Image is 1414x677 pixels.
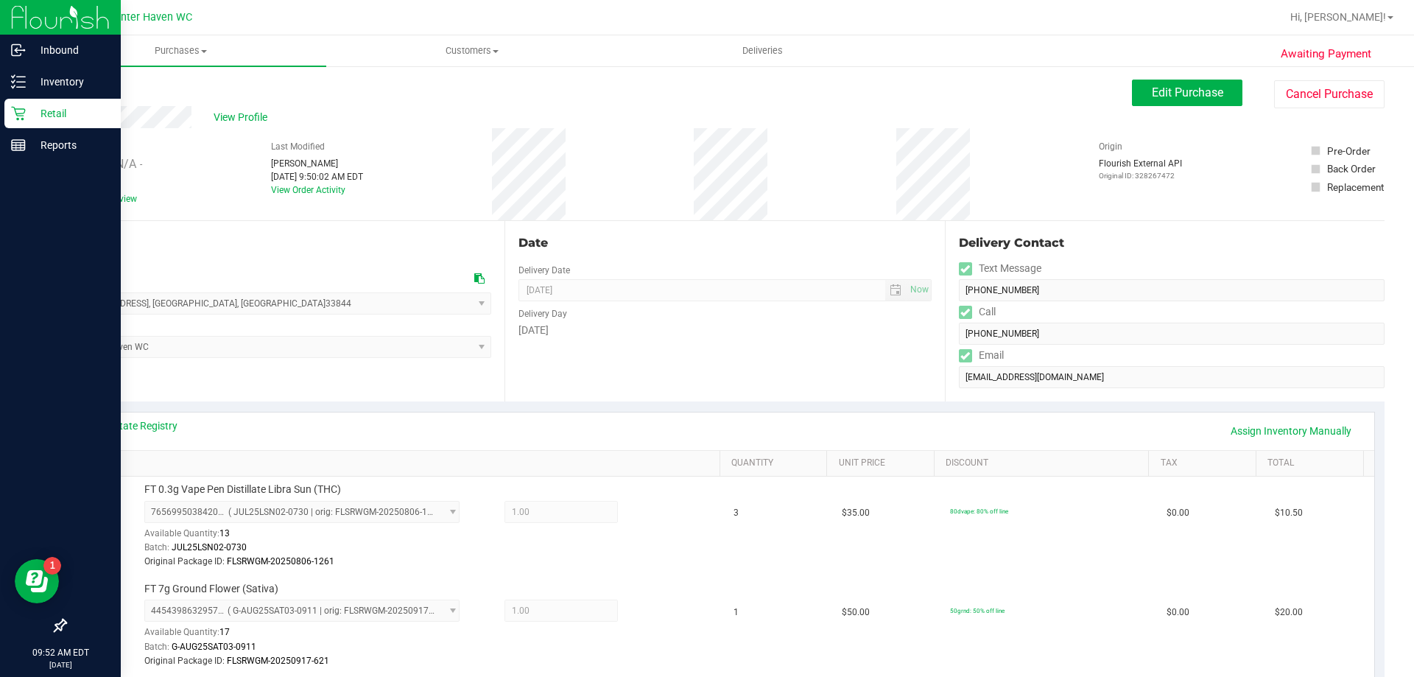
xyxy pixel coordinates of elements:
[1099,157,1182,181] div: Flourish External API
[271,170,363,183] div: [DATE] 9:50:02 AM EDT
[1327,161,1376,176] div: Back Order
[116,157,136,171] span: N/A
[946,457,1143,469] a: Discount
[474,271,485,287] div: Copy address to clipboard
[26,105,114,122] p: Retail
[108,11,192,24] span: Winter Haven WC
[959,345,1004,366] label: Email
[1221,418,1361,443] a: Assign Inventory Manually
[144,542,169,553] span: Batch:
[959,234,1385,252] div: Delivery Contact
[144,483,341,497] span: FT 0.3g Vape Pen Distillate Libra Sun (THC)
[271,157,363,170] div: [PERSON_NAME]
[11,106,26,121] inline-svg: Retail
[214,110,272,125] span: View Profile
[842,606,870,620] span: $50.00
[271,140,325,153] label: Last Modified
[140,158,142,171] span: -
[839,457,929,469] a: Unit Price
[950,607,1005,614] span: 50grnd: 50% off line
[144,523,476,552] div: Available Quantity:
[617,35,908,66] a: Deliveries
[144,622,476,650] div: Available Quantity:
[11,138,26,152] inline-svg: Reports
[219,627,230,637] span: 17
[26,41,114,59] p: Inbound
[227,656,329,666] span: FLSRWGM-20250917-621
[89,418,177,433] a: View State Registry
[11,43,26,57] inline-svg: Inbound
[1327,180,1384,194] div: Replacement
[734,506,739,520] span: 3
[35,35,326,66] a: Purchases
[65,234,491,252] div: Location
[7,659,114,670] p: [DATE]
[959,323,1385,345] input: Format: (999) 999-9999
[1290,11,1386,23] span: Hi, [PERSON_NAME]!
[950,508,1008,515] span: 80dvape: 80% off line
[1167,506,1189,520] span: $0.00
[1327,144,1371,158] div: Pre-Order
[144,556,225,566] span: Original Package ID:
[26,73,114,91] p: Inventory
[7,646,114,659] p: 09:52 AM EDT
[1152,85,1223,99] span: Edit Purchase
[734,606,739,620] span: 1
[26,136,114,154] p: Reports
[1167,606,1189,620] span: $0.00
[11,74,26,89] inline-svg: Inventory
[1099,170,1182,181] p: Original ID: 328267472
[1275,506,1303,520] span: $10.50
[1275,606,1303,620] span: $20.00
[219,528,230,539] span: 13
[15,559,59,603] iframe: Resource center
[959,279,1385,301] input: Format: (999) 999-9999
[959,258,1041,279] label: Text Message
[1161,457,1251,469] a: Tax
[518,307,567,320] label: Delivery Day
[722,44,803,57] span: Deliveries
[731,457,821,469] a: Quantity
[1099,140,1122,153] label: Origin
[1274,80,1385,108] button: Cancel Purchase
[327,44,616,57] span: Customers
[43,557,61,575] iframe: Resource center unread badge
[144,582,278,596] span: FT 7g Ground Flower (Sativa)
[518,264,570,277] label: Delivery Date
[172,642,256,652] span: G-AUG25SAT03-0911
[144,656,225,666] span: Original Package ID:
[326,35,617,66] a: Customers
[271,185,345,195] a: View Order Activity
[144,642,169,652] span: Batch:
[1267,457,1357,469] a: Total
[1132,80,1242,106] button: Edit Purchase
[959,301,996,323] label: Call
[518,323,931,338] div: [DATE]
[1281,46,1371,63] span: Awaiting Payment
[842,506,870,520] span: $35.00
[518,234,931,252] div: Date
[35,44,326,57] span: Purchases
[172,542,247,553] span: JUL25LSN02-0730
[87,457,714,469] a: SKU
[227,556,334,566] span: FLSRWGM-20250806-1261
